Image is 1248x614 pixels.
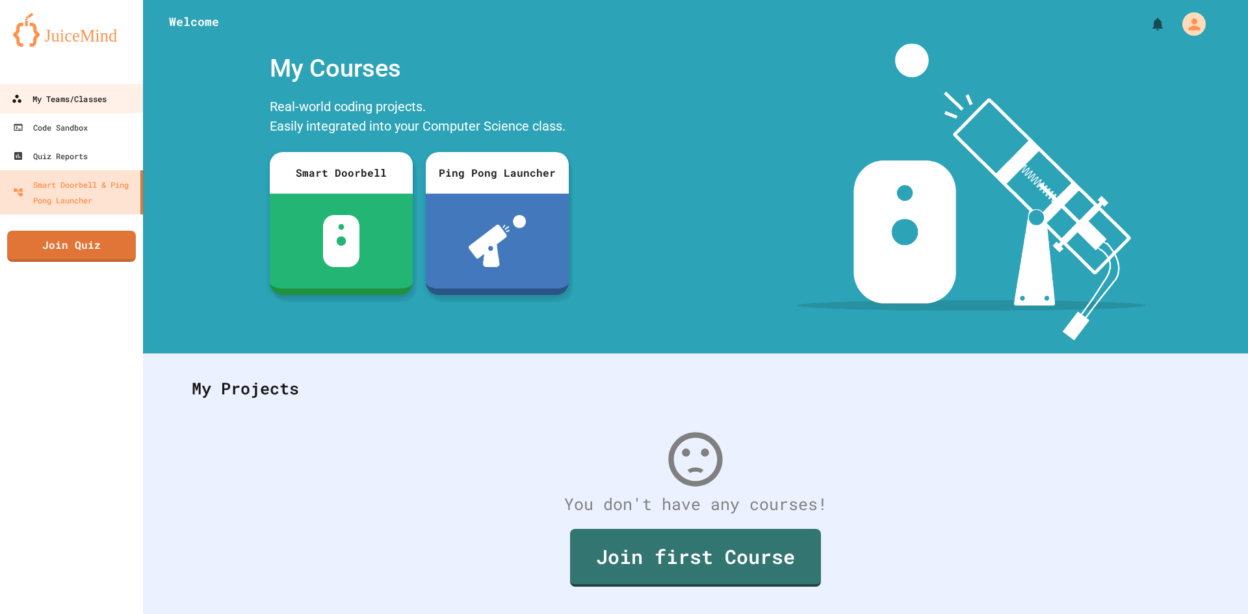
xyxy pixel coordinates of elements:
div: My Teams/Classes [12,91,107,107]
div: My Projects [179,363,1212,414]
img: banner-image-my-projects.png [798,44,1146,340]
img: logo-orange.svg [13,13,130,47]
div: My Account [1169,9,1209,39]
div: Smart Doorbell [270,152,413,194]
div: My Notifications [1126,13,1169,35]
div: Real-world coding projects. Easily integrated into your Computer Science class. [263,94,575,142]
div: Code Sandbox [13,120,88,135]
div: You don't have any courses! [179,492,1212,517]
a: Join Quiz [7,231,136,262]
div: Smart Doorbell & Ping Pong Launcher [13,177,135,208]
img: ppl-with-ball.png [469,215,526,267]
div: My Courses [263,44,575,94]
a: Join first Course [570,529,821,587]
div: Quiz Reports [13,148,88,164]
div: Ping Pong Launcher [426,152,569,194]
img: sdb-white.svg [323,215,360,267]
